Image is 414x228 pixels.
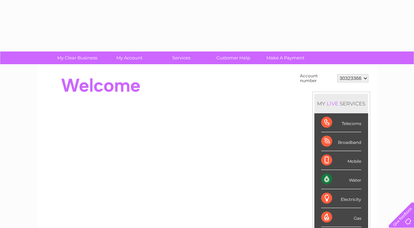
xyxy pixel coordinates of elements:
[153,52,210,64] a: Services
[298,72,336,85] td: Account number
[321,151,361,170] div: Mobile
[321,208,361,227] div: Gas
[321,170,361,189] div: Water
[321,132,361,151] div: Broadband
[101,52,158,64] a: My Account
[257,52,314,64] a: Make A Payment
[321,189,361,208] div: Electricity
[205,52,262,64] a: Customer Help
[321,113,361,132] div: Telecoms
[325,100,340,107] div: LIVE
[49,52,105,64] a: My Clear Business
[314,94,368,113] div: MY SERVICES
